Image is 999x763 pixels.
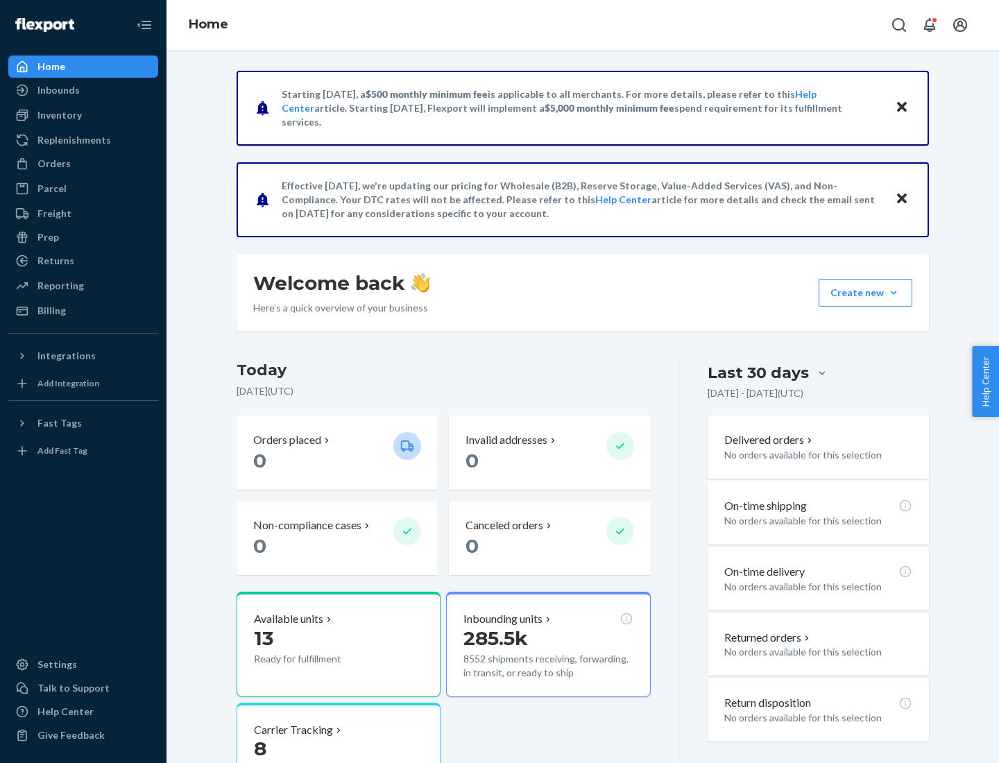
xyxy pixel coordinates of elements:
[178,5,239,45] ol: breadcrumbs
[37,681,110,695] div: Talk to Support
[724,580,912,594] p: No orders available for this selection
[254,652,382,666] p: Ready for fulfillment
[8,104,158,126] a: Inventory
[253,534,266,558] span: 0
[366,88,488,100] span: $500 monthly minimum fee
[411,273,430,293] img: hand-wave emoji
[37,658,77,671] div: Settings
[8,250,158,272] a: Returns
[8,300,158,322] a: Billing
[189,17,228,32] a: Home
[282,179,882,221] p: Effective [DATE], we're updating our pricing for Wholesale (B2B), Reserve Storage, Value-Added Se...
[724,498,807,514] p: On-time shipping
[37,207,71,221] div: Freight
[237,384,651,398] p: [DATE] ( UTC )
[466,517,543,533] p: Canceled orders
[885,11,913,39] button: Open Search Box
[37,182,67,196] div: Parcel
[37,108,82,122] div: Inventory
[708,386,803,400] p: [DATE] - [DATE] ( UTC )
[8,412,158,434] button: Fast Tags
[724,695,811,711] p: Return disposition
[8,129,158,151] a: Replenishments
[463,652,633,680] p: 8552 shipments receiving, forwarding, in transit, or ready to ship
[916,11,943,39] button: Open notifications
[893,98,911,118] button: Close
[37,254,74,268] div: Returns
[724,711,912,725] p: No orders available for this selection
[8,153,158,175] a: Orders
[37,705,94,719] div: Help Center
[446,592,650,697] button: Inbounding units285.5k8552 shipments receiving, forwarding, in transit, or ready to ship
[37,728,105,742] div: Give Feedback
[254,722,333,738] p: Carrier Tracking
[253,432,321,448] p: Orders placed
[282,87,882,129] p: Starting [DATE], a is applicable to all merchants. For more details, please refer to this article...
[8,275,158,297] a: Reporting
[37,157,71,171] div: Orders
[8,677,158,699] a: Talk to Support
[37,279,84,293] div: Reporting
[466,534,479,558] span: 0
[8,79,158,101] a: Inbounds
[8,178,158,200] a: Parcel
[37,416,82,430] div: Fast Tags
[972,346,999,417] button: Help Center
[724,514,912,528] p: No orders available for this selection
[37,83,80,97] div: Inbounds
[253,517,361,533] p: Non-compliance cases
[37,304,66,318] div: Billing
[893,189,911,209] button: Close
[8,724,158,746] button: Give Feedback
[466,432,547,448] p: Invalid addresses
[37,133,111,147] div: Replenishments
[253,301,430,315] p: Here’s a quick overview of your business
[8,55,158,78] a: Home
[37,445,87,456] div: Add Fast Tag
[8,372,158,395] a: Add Integration
[253,271,430,295] h1: Welcome back
[8,203,158,225] a: Freight
[946,11,974,39] button: Open account menu
[724,432,815,448] button: Delivered orders
[37,230,59,244] div: Prep
[8,653,158,676] a: Settings
[237,501,438,575] button: Non-compliance cases 0
[819,279,912,307] button: Create new
[37,60,65,74] div: Home
[724,564,805,580] p: On-time delivery
[463,626,528,650] span: 285.5k
[237,415,438,490] button: Orders placed 0
[8,440,158,462] a: Add Fast Tag
[8,701,158,723] a: Help Center
[545,102,674,114] span: $5,000 monthly minimum fee
[254,737,266,760] span: 8
[15,18,74,32] img: Flexport logo
[449,415,650,490] button: Invalid addresses 0
[37,377,99,389] div: Add Integration
[8,226,158,248] a: Prep
[8,345,158,367] button: Integrations
[463,611,543,627] p: Inbounding units
[237,359,651,381] h3: Today
[254,611,323,627] p: Available units
[595,194,651,205] a: Help Center
[253,449,266,472] span: 0
[254,626,273,650] span: 13
[130,11,158,39] button: Close Navigation
[466,449,479,472] span: 0
[724,630,812,646] button: Returned orders
[449,501,650,575] button: Canceled orders 0
[724,448,912,462] p: No orders available for this selection
[724,645,912,659] p: No orders available for this selection
[37,349,96,363] div: Integrations
[237,592,441,697] button: Available units13Ready for fulfillment
[708,362,809,384] div: Last 30 days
